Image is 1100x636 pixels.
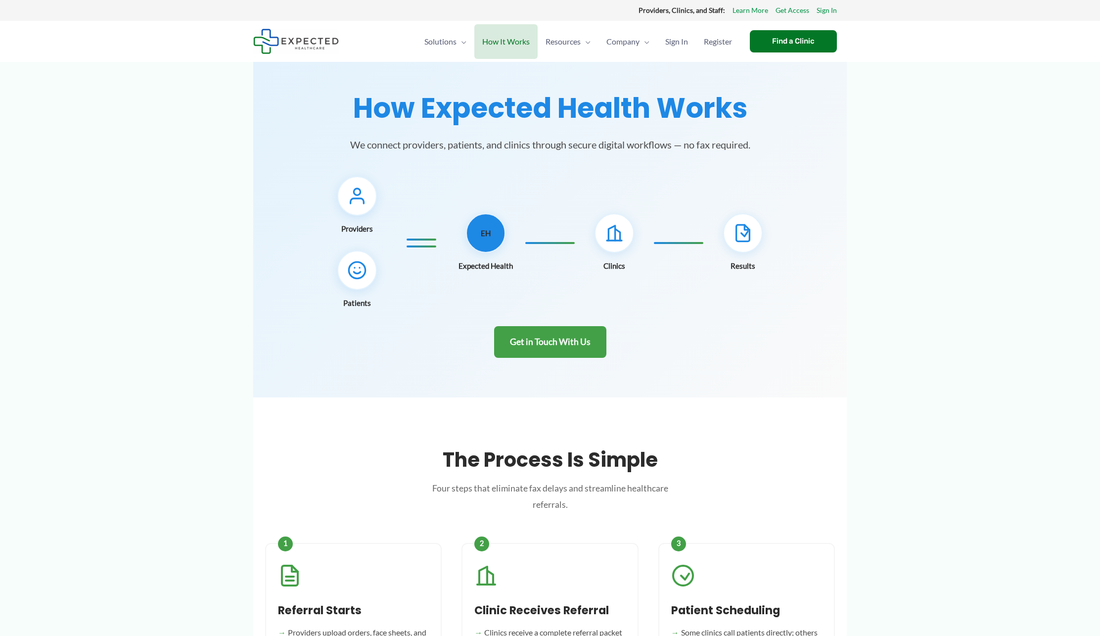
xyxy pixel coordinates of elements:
[327,137,773,152] p: We connect providers, patients, and clinics through secure digital workflows — no fax required.
[704,24,732,59] span: Register
[671,603,822,618] h3: Patient Scheduling
[776,4,809,17] a: Get Access
[731,259,755,273] span: Results
[278,603,429,618] h3: Referral Starts
[426,481,674,513] p: Four steps that eliminate fax delays and streamline healthcare referrals.
[696,24,740,59] a: Register
[640,24,649,59] span: Menu Toggle
[416,24,740,59] nav: Primary Site Navigation
[581,24,591,59] span: Menu Toggle
[538,24,598,59] a: ResourcesMenu Toggle
[603,259,625,273] span: Clinics
[265,92,835,125] h1: How Expected Health Works
[457,24,466,59] span: Menu Toggle
[424,24,457,59] span: Solutions
[341,222,373,236] span: Providers
[343,296,371,310] span: Patients
[598,24,657,59] a: CompanyMenu Toggle
[416,24,474,59] a: SolutionsMenu Toggle
[253,29,339,54] img: Expected Healthcare Logo - side, dark font, small
[817,4,837,17] a: Sign In
[657,24,696,59] a: Sign In
[733,4,768,17] a: Learn More
[481,226,491,240] span: EH
[606,24,640,59] span: Company
[639,6,725,14] strong: Providers, Clinics, and Staff:
[494,326,606,358] a: Get in Touch With Us
[265,447,835,473] h2: The Process is Simple
[665,24,688,59] span: Sign In
[750,30,837,52] a: Find a Clinic
[474,603,625,618] h3: Clinic Receives Referral
[474,24,538,59] a: How It Works
[482,24,530,59] span: How It Works
[546,24,581,59] span: Resources
[458,259,513,273] span: Expected Health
